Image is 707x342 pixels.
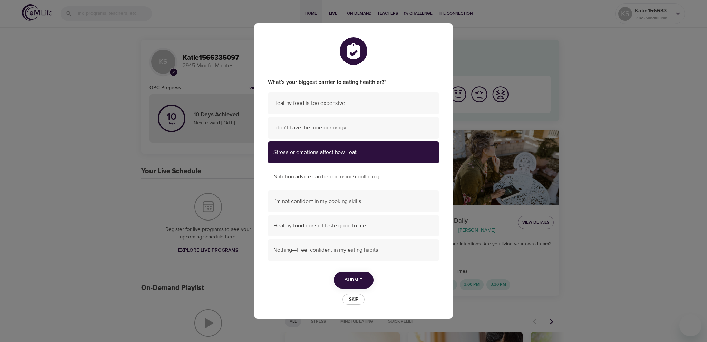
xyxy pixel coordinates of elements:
[342,294,365,305] button: Skip
[273,222,434,230] span: Healthy food doesn’t taste good to me
[346,295,361,303] span: Skip
[345,276,362,284] span: Submit
[273,124,434,132] span: I don’t have the time or energy
[273,246,434,254] span: Nothing—I feel confident in my eating habits
[273,148,425,156] span: Stress or emotions affect how I eat
[268,78,439,86] label: What’s your biggest barrier to eating healthier?
[273,173,434,181] span: Nutrition advice can be confusing/conflicting
[273,197,434,205] span: I’m not confident in my cooking skills
[273,99,434,107] span: Healthy food is too expensive
[334,272,374,289] button: Submit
